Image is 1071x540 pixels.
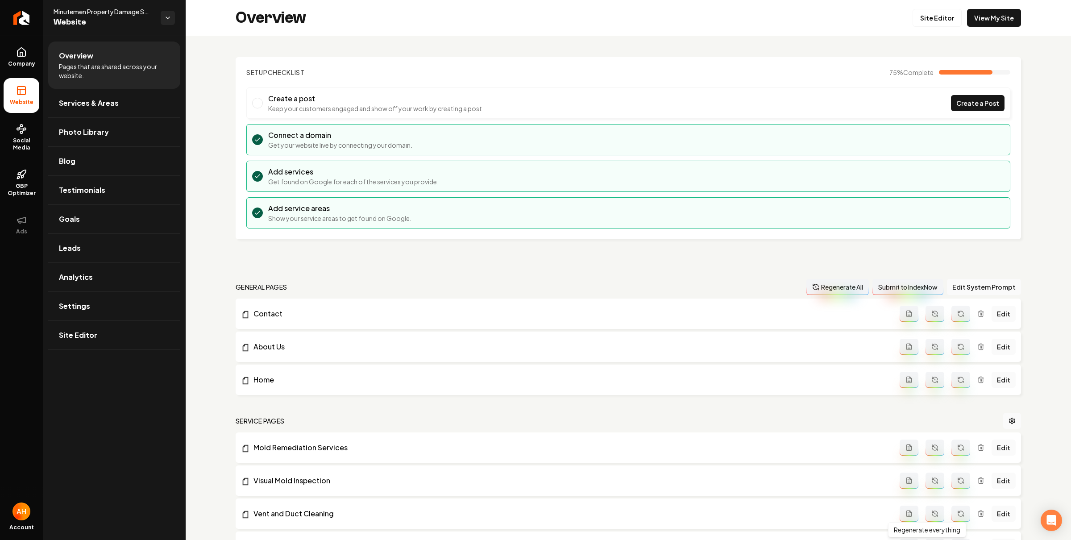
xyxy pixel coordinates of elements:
[246,68,305,77] h2: Checklist
[54,16,154,29] span: Website
[956,99,999,108] span: Create a Post
[951,95,1005,111] a: Create a Post
[59,156,75,166] span: Blog
[59,98,119,108] span: Services & Areas
[268,93,484,104] h3: Create a post
[4,137,39,151] span: Social Media
[13,11,30,25] img: Rebolt Logo
[59,185,105,195] span: Testimonials
[900,506,918,522] button: Add admin page prompt
[4,40,39,75] a: Company
[900,372,918,388] button: Add admin page prompt
[241,308,900,319] a: Contact
[992,306,1016,322] a: Edit
[4,116,39,158] a: Social Media
[268,166,439,177] h3: Add services
[4,162,39,204] a: GBP Optimizer
[992,473,1016,489] a: Edit
[12,503,30,520] button: Open user button
[992,339,1016,355] a: Edit
[268,130,412,141] h3: Connect a domain
[59,214,80,224] span: Goals
[900,306,918,322] button: Add admin page prompt
[241,341,900,352] a: About Us
[1041,510,1062,531] div: Open Intercom Messenger
[59,330,97,341] span: Site Editor
[59,62,170,80] span: Pages that are shared across your website.
[48,292,180,320] a: Settings
[59,50,93,61] span: Overview
[48,205,180,233] a: Goals
[12,228,31,235] span: Ads
[6,99,37,106] span: Website
[4,183,39,197] span: GBP Optimizer
[900,473,918,489] button: Add admin page prompt
[59,243,81,253] span: Leads
[900,339,918,355] button: Add admin page prompt
[59,301,90,312] span: Settings
[900,440,918,456] button: Add admin page prompt
[236,9,306,27] h2: Overview
[4,208,39,242] button: Ads
[236,416,285,425] h2: Service Pages
[888,522,966,537] div: Regenerate everything
[992,506,1016,522] a: Edit
[913,9,962,27] a: Site Editor
[48,89,180,117] a: Services & Areas
[268,214,411,223] p: Show your service areas to get found on Google.
[48,234,180,262] a: Leads
[4,60,39,67] span: Company
[268,177,439,186] p: Get found on Google for each of the services you provide.
[241,442,900,453] a: Mold Remediation Services
[268,104,484,113] p: Keep your customers engaged and show off your work by creating a post.
[992,372,1016,388] a: Edit
[241,508,900,519] a: Vent and Duct Cleaning
[12,503,30,520] img: Anthony Hurgoi
[246,68,268,76] span: Setup
[268,141,412,150] p: Get your website live by connecting your domain.
[48,321,180,349] a: Site Editor
[48,118,180,146] a: Photo Library
[992,440,1016,456] a: Edit
[903,68,934,76] span: Complete
[48,263,180,291] a: Analytics
[268,203,411,214] h3: Add service areas
[241,475,900,486] a: Visual Mold Inspection
[241,374,900,385] a: Home
[236,282,287,291] h2: general pages
[947,279,1021,295] button: Edit System Prompt
[872,279,943,295] button: Submit to IndexNow
[48,176,180,204] a: Testimonials
[59,127,109,137] span: Photo Library
[806,279,869,295] button: Regenerate All
[54,7,154,16] span: Minutemen Property Damage Service
[59,272,93,282] span: Analytics
[967,9,1021,27] a: View My Site
[889,68,934,77] span: 75 %
[48,147,180,175] a: Blog
[9,524,34,531] span: Account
